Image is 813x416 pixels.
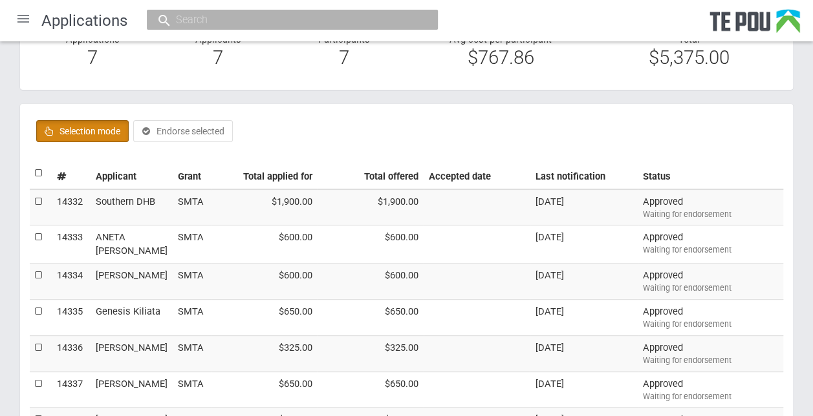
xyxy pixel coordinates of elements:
td: 14333 [52,225,90,264]
td: ANETA [PERSON_NAME] [91,225,173,264]
td: Genesis Kiliata [91,300,173,336]
th: Last notification [530,161,637,189]
td: SMTA [173,300,211,336]
div: Applicants [155,34,281,70]
div: Waiting for endorsement [643,391,778,402]
td: [DATE] [530,264,637,300]
div: Waiting for endorsement [643,282,778,294]
td: $600.00 [317,225,423,264]
td: $325.00 [317,335,423,371]
td: Approved [638,371,783,408]
th: Total offered [317,161,423,189]
div: Waiting for endorsement [643,209,778,220]
td: [PERSON_NAME] [91,335,173,371]
button: Endorse selected [133,120,233,142]
label: Selection mode [36,120,129,142]
div: 7 [165,52,271,63]
td: 14334 [52,264,90,300]
td: 14332 [52,189,90,225]
td: [DATE] [530,225,637,264]
th: Applicant [91,161,173,189]
div: $767.86 [416,52,585,63]
td: Approved [638,225,783,264]
td: Approved [638,189,783,225]
td: SMTA [173,264,211,300]
th: Status [638,161,783,189]
td: SMTA [173,189,211,225]
div: Avg cost per participant [406,34,594,70]
div: Waiting for endorsement [643,318,778,330]
td: [DATE] [530,335,637,371]
div: Applications [30,34,155,70]
td: $600.00 [211,264,317,300]
td: $650.00 [317,300,423,336]
td: $600.00 [317,264,423,300]
div: Total [595,34,783,64]
td: $650.00 [317,371,423,408]
div: Waiting for endorsement [643,355,778,366]
td: [DATE] [530,371,637,408]
td: [PERSON_NAME] [91,264,173,300]
td: Approved [638,335,783,371]
td: $1,900.00 [317,189,423,225]
td: $650.00 [211,371,317,408]
td: SMTA [173,225,211,264]
td: SMTA [173,335,211,371]
td: 14337 [52,371,90,408]
td: $650.00 [211,300,317,336]
td: 14335 [52,300,90,336]
td: Southern DHB [91,189,173,225]
div: Waiting for endorsement [643,244,778,256]
td: SMTA [173,371,211,408]
td: $325.00 [211,335,317,371]
div: 7 [39,52,146,63]
td: [PERSON_NAME] [91,371,173,408]
div: $5,375.00 [605,52,774,63]
td: [DATE] [530,300,637,336]
th: Total applied for [211,161,317,189]
td: $600.00 [211,225,317,264]
th: Accepted date [424,161,530,189]
td: $1,900.00 [211,189,317,225]
div: 7 [290,52,396,63]
td: Approved [638,300,783,336]
input: Search [172,13,400,26]
td: [DATE] [530,189,637,225]
td: 14336 [52,335,90,371]
td: Approved [638,264,783,300]
th: Grant [173,161,211,189]
div: Participants [281,34,406,70]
